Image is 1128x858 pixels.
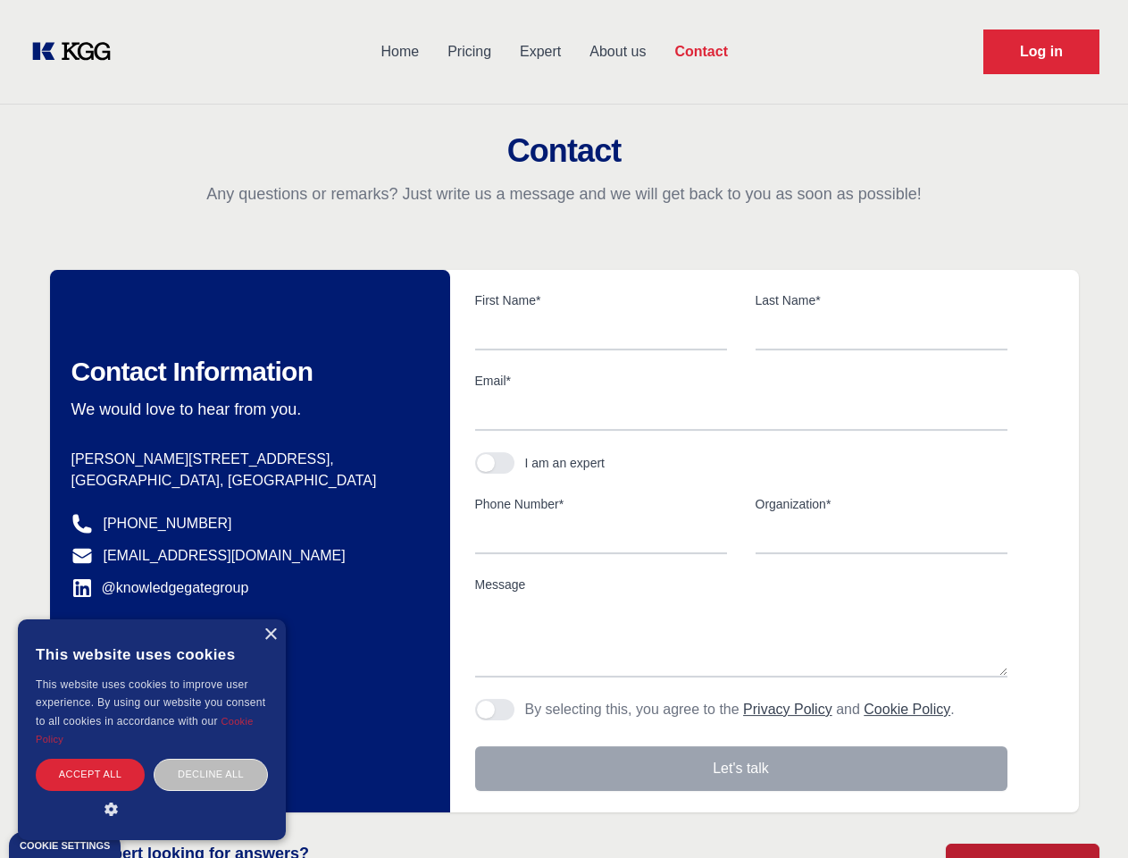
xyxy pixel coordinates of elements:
[1039,772,1128,858] iframe: Chat Widget
[756,495,1007,513] label: Organization*
[20,841,110,851] div: Cookie settings
[475,576,1007,593] label: Message
[104,545,346,567] a: [EMAIL_ADDRESS][DOMAIN_NAME]
[366,29,433,75] a: Home
[756,291,1007,309] label: Last Name*
[743,702,832,717] a: Privacy Policy
[21,133,1107,169] h2: Contact
[475,495,727,513] label: Phone Number*
[983,29,1099,74] a: Request Demo
[660,29,742,75] a: Contact
[506,29,575,75] a: Expert
[433,29,506,75] a: Pricing
[71,356,422,388] h2: Contact Information
[475,746,1007,791] button: Let's talk
[36,678,265,728] span: This website uses cookies to improve user experience. By using our website you consent to all coo...
[36,759,145,790] div: Accept all
[71,449,422,470] p: [PERSON_NAME][STREET_ADDRESS],
[29,38,125,66] a: KOL Knowledge Platform: Talk to Key External Experts (KEE)
[71,577,249,599] a: @knowledgegategroup
[154,759,268,790] div: Decline all
[71,399,422,420] p: We would love to hear from you.
[36,633,268,676] div: This website uses cookies
[475,291,727,309] label: First Name*
[104,513,232,534] a: [PHONE_NUMBER]
[263,628,277,642] div: Close
[36,716,254,744] a: Cookie Policy
[475,372,1007,390] label: Email*
[864,702,950,717] a: Cookie Policy
[21,183,1107,205] p: Any questions or remarks? Just write us a message and we will get back to you as soon as possible!
[525,699,955,720] p: By selecting this, you agree to the and .
[575,29,660,75] a: About us
[71,470,422,492] p: [GEOGRAPHIC_DATA], [GEOGRAPHIC_DATA]
[525,454,606,472] div: I am an expert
